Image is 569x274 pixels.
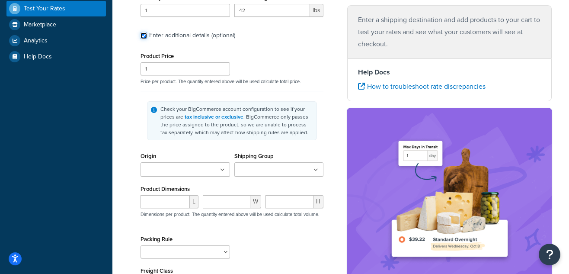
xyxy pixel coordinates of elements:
[6,1,106,16] a: Test Your Rates
[141,236,173,242] label: Packing Rule
[24,53,52,61] span: Help Docs
[141,53,174,59] label: Product Price
[138,211,320,217] p: Dimensions per product. The quantity entered above will be used calculate total volume.
[141,153,156,159] label: Origin
[141,32,147,39] input: Enter additional details (optional)
[539,244,560,265] button: Open Resource Center
[141,268,173,274] label: Freight Class
[141,186,190,192] label: Product Dimensions
[250,195,261,208] span: W
[160,105,313,136] div: Check your BigCommerce account configuration to see if your prices are . BigCommerce only passes ...
[185,113,243,121] a: tax inclusive or exclusive
[234,4,310,17] input: 0.00
[6,49,106,64] a: Help Docs
[313,195,323,208] span: H
[310,4,323,17] span: lbs
[24,21,56,29] span: Marketplace
[138,78,326,84] p: Price per product. The quantity entered above will be used calculate total price.
[24,37,48,45] span: Analytics
[234,153,274,159] label: Shipping Group
[141,4,230,17] input: 0
[358,81,486,91] a: How to troubleshoot rate discrepancies
[6,17,106,32] a: Marketplace
[149,29,235,42] div: Enter additional details (optional)
[358,14,541,50] p: Enter a shipping destination and add products to your cart to test your rates and see what your c...
[190,195,198,208] span: L
[358,67,541,77] h4: Help Docs
[6,33,106,48] a: Analytics
[24,5,65,13] span: Test Your Rates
